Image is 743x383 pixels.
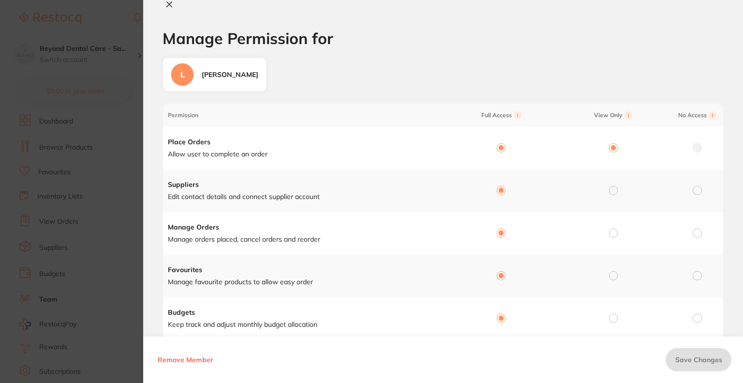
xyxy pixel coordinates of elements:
[168,150,443,159] p: Allow user to complete an order
[675,355,722,364] span: Save Changes
[168,180,443,190] h4: Suppliers
[171,63,194,86] div: L
[158,355,213,364] span: Remove Member
[168,235,443,245] p: Manage orders placed, cancel orders and reorder
[168,265,443,275] h4: Favourites
[168,138,443,147] h4: Place Orders
[168,320,443,330] p: Keep track and adjust monthly budget allocation
[448,111,555,119] span: Full Access
[163,30,724,47] h1: Manage Permission for
[560,111,667,119] span: View Only
[672,111,723,119] span: No Access
[168,277,443,287] p: Manage favourite products to allow easy order
[155,348,216,371] button: Remove Member
[168,308,443,318] h4: Budgets
[168,192,443,202] p: Edit contact details and connect supplier account
[168,112,443,119] span: Permission
[202,70,258,80] div: [PERSON_NAME]
[666,348,731,371] button: Save Changes
[168,223,443,232] h4: Manage Orders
